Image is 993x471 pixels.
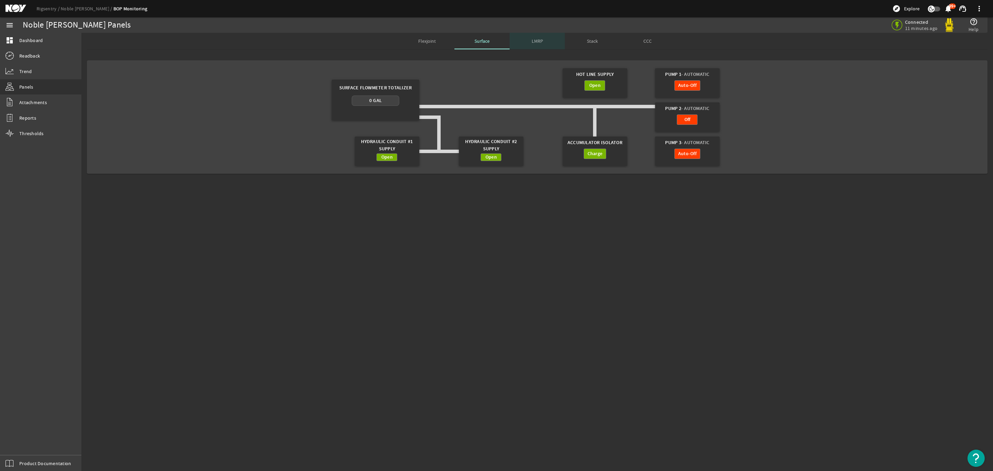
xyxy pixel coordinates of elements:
span: Product Documentation [19,460,71,467]
button: Explore [890,3,922,14]
span: Connected [905,19,938,25]
span: Attachments [19,99,47,106]
span: Flexjoint [418,39,436,43]
button: Open Resource Center [967,450,985,467]
button: more_vert [971,0,987,17]
div: Pump 1 [658,68,716,80]
span: Reports [19,114,36,121]
span: - Automatic [681,139,710,146]
span: CCC [643,39,652,43]
a: Rigsentry [37,6,61,12]
button: 99+ [944,5,952,12]
span: Open [589,82,601,89]
span: Trend [19,68,32,75]
span: Gal [373,97,382,104]
a: BOP Monitoring [113,6,148,12]
mat-icon: support_agent [959,4,967,13]
span: 11 minutes ago [905,25,938,31]
div: Pump 2 [658,102,716,114]
span: Surface [474,39,490,43]
mat-icon: dashboard [6,36,14,44]
mat-icon: help_outline [970,18,978,26]
span: Dashboard [19,37,43,44]
div: Accumulator Isolator [566,137,624,149]
span: Explore [904,5,920,12]
span: Help [969,26,979,33]
div: Noble [PERSON_NAME] Panels [23,22,131,29]
div: Hot Line Supply [566,68,624,80]
div: Surface Flowmeter Totalizer [336,80,415,96]
mat-icon: notifications [944,4,952,13]
span: Auto-Off [678,150,696,157]
div: Hydraulic Conduit #2 Supply [462,137,520,153]
span: 0 [369,97,372,104]
span: Off [684,116,691,123]
span: Charge [588,150,603,157]
span: Auto-Off [678,82,696,89]
span: LMRP [532,39,543,43]
mat-icon: menu [6,21,14,29]
img: Yellowpod.svg [942,18,956,32]
div: Pump 3 [658,137,716,149]
span: - Automatic [681,105,710,112]
span: Thresholds [19,130,44,137]
span: Open [485,154,497,161]
span: Readback [19,52,40,59]
a: Noble [PERSON_NAME] [61,6,113,12]
span: - Automatic [681,71,710,78]
span: Open [381,154,393,161]
mat-icon: explore [892,4,901,13]
span: Panels [19,83,33,90]
span: Stack [587,39,598,43]
div: Hydraulic Conduit #1 Supply [358,137,416,153]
